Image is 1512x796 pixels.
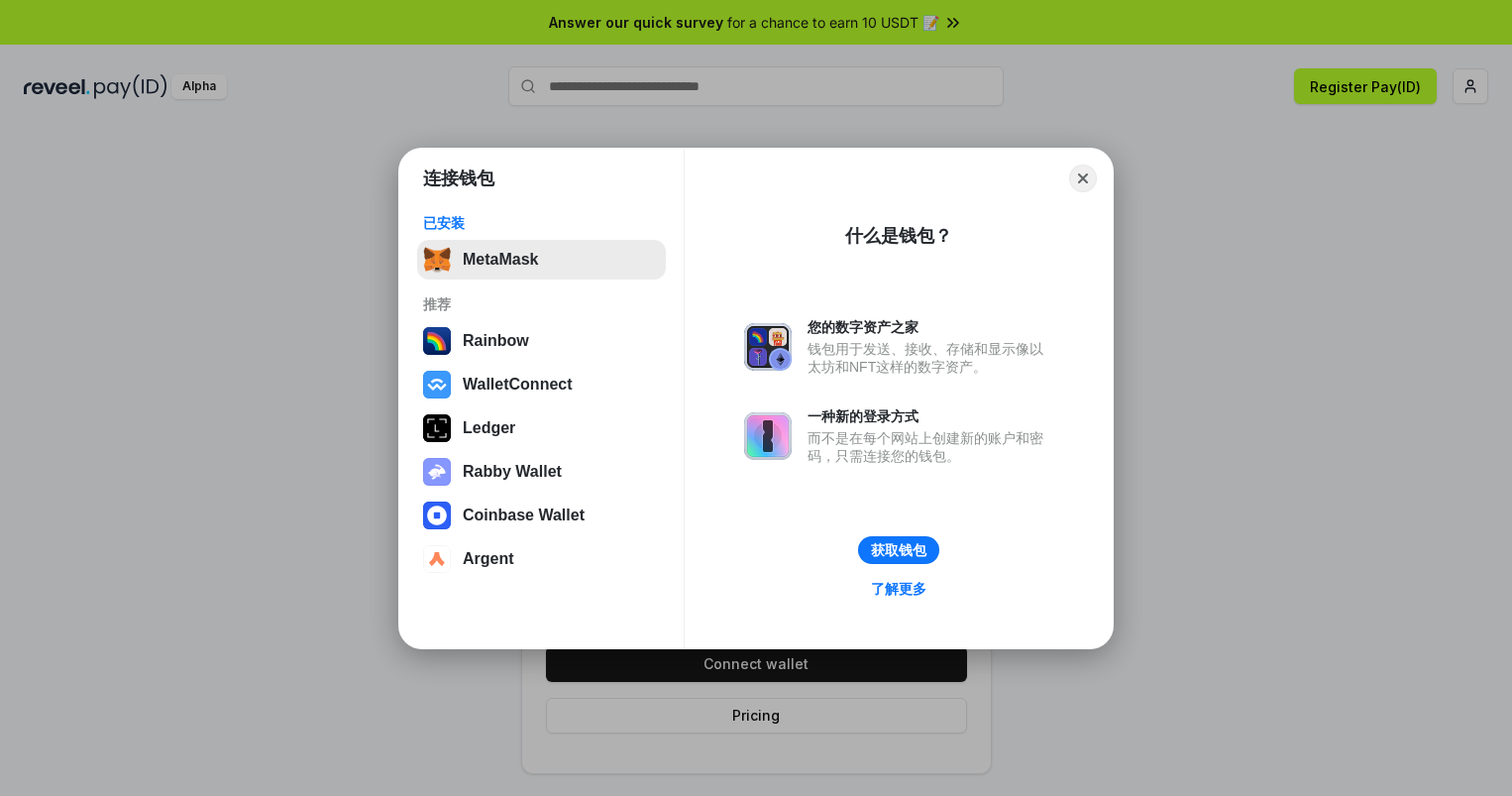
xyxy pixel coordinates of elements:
div: 钱包用于发送、接收、存储和显示像以太坊和NFT这样的数字资产。 [808,340,1053,376]
div: 推荐 [423,295,660,313]
div: Rabby Wallet [463,463,562,481]
div: 您的数字资产之家 [808,318,1053,336]
div: WalletConnect [463,376,573,394]
button: Close [1069,165,1097,192]
img: svg+xml,%3Csvg%20xmlns%3D%22http%3A%2F%2Fwww.w3.org%2F2000%2Fsvg%22%20width%3D%2228%22%20height%3... [423,414,451,442]
img: svg+xml,%3Csvg%20width%3D%2228%22%20height%3D%2228%22%20viewBox%3D%220%200%2028%2028%22%20fill%3D... [423,371,451,398]
div: 了解更多 [871,580,926,598]
img: svg+xml,%3Csvg%20width%3D%2228%22%20height%3D%2228%22%20viewBox%3D%220%200%2028%2028%22%20fill%3D... [423,502,451,529]
div: Argent [463,550,514,568]
img: svg+xml,%3Csvg%20xmlns%3D%22http%3A%2F%2Fwww.w3.org%2F2000%2Fsvg%22%20fill%3D%22none%22%20viewBox... [744,412,792,460]
button: MetaMask [417,240,666,280]
div: Ledger [463,419,515,437]
button: Argent [417,539,666,579]
a: 了解更多 [859,576,938,602]
div: 什么是钱包？ [845,224,952,248]
div: 而不是在每个网站上创建新的账户和密码，只需连接您的钱包。 [808,429,1053,465]
img: svg+xml,%3Csvg%20xmlns%3D%22http%3A%2F%2Fwww.w3.org%2F2000%2Fsvg%22%20fill%3D%22none%22%20viewBox... [423,458,451,486]
img: svg+xml,%3Csvg%20width%3D%2228%22%20height%3D%2228%22%20viewBox%3D%220%200%2028%2028%22%20fill%3D... [423,545,451,573]
div: 一种新的登录方式 [808,407,1053,425]
img: svg+xml,%3Csvg%20width%3D%22120%22%20height%3D%22120%22%20viewBox%3D%220%200%20120%20120%22%20fil... [423,327,451,355]
div: MetaMask [463,251,538,269]
h1: 连接钱包 [423,167,494,190]
img: svg+xml,%3Csvg%20xmlns%3D%22http%3A%2F%2Fwww.w3.org%2F2000%2Fsvg%22%20fill%3D%22none%22%20viewBox... [744,323,792,371]
button: 获取钱包 [858,536,939,564]
button: WalletConnect [417,365,666,404]
div: 获取钱包 [871,541,926,559]
div: Rainbow [463,332,529,350]
div: Coinbase Wallet [463,507,585,524]
button: Coinbase Wallet [417,496,666,535]
button: Rainbow [417,321,666,361]
button: Rabby Wallet [417,452,666,492]
img: svg+xml,%3Csvg%20fill%3D%22none%22%20height%3D%2233%22%20viewBox%3D%220%200%2035%2033%22%20width%... [423,246,451,274]
button: Ledger [417,408,666,448]
div: 已安装 [423,214,660,232]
